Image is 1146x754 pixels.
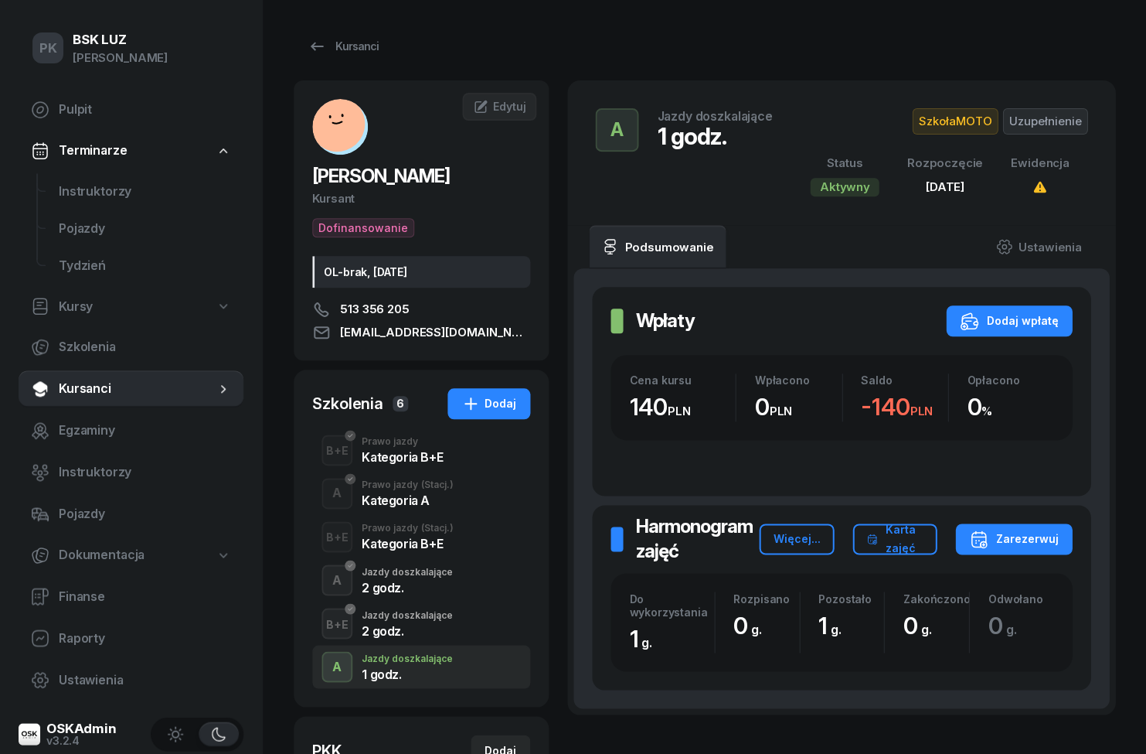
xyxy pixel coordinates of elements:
[59,545,145,565] span: Dokumentacja
[59,182,231,202] span: Instruktorzy
[321,651,352,682] button: A
[320,441,355,460] div: B+E
[852,524,937,554] button: Karta zajęć
[19,454,243,491] a: Instruktorzy
[910,404,933,418] small: PLN
[362,610,453,619] div: Jazdy doszkalające
[641,634,652,650] small: g.
[903,592,968,605] div: Zakończono
[967,374,1053,387] div: Opłacono
[46,173,243,210] a: Instruktorzy
[312,300,530,319] a: 513 356 205
[46,247,243,285] a: Tydzień
[421,480,454,490] span: (Stacj.)
[46,210,243,247] a: Pojazdy
[59,100,231,120] span: Pulpit
[59,219,231,239] span: Pojazdy
[447,388,530,419] button: Dodaj
[955,524,1072,554] button: Zarezerwuj
[362,451,443,463] div: Kategoria B+E
[39,42,57,55] span: PK
[810,153,879,173] div: Status
[362,524,454,533] div: Prawo jazdy
[312,165,450,187] span: [PERSON_NAME]
[321,608,352,639] button: B+E
[59,297,93,317] span: Kursy
[312,323,530,342] a: [EMAIL_ADDRESS][DOMAIN_NAME]
[326,480,348,507] div: A
[960,312,1058,330] div: Dodaj wpłatę
[312,256,530,288] div: OL-brak, [DATE]
[866,520,923,558] div: Karta zajęć
[19,578,243,615] a: Finanse
[906,153,982,173] div: Rozpoczęcie
[59,141,127,161] span: Terminarze
[362,653,453,663] div: Jazdy doszkalające
[629,374,735,387] div: Cena kursu
[362,437,443,446] div: Prawo jazdy
[629,393,735,421] div: 140
[393,396,408,411] span: 6
[321,478,352,509] button: A
[59,421,231,441] span: Egzaminy
[362,494,454,507] div: Kategoria A
[19,370,243,408] a: Kursanci
[1010,153,1069,173] div: Ewidencja
[312,218,414,237] span: Dofinansowanie
[635,514,759,564] h2: Harmonogram zajęć
[903,611,939,639] span: 0
[19,329,243,366] a: Szkolenia
[362,667,453,680] div: 1 godz.
[19,289,243,325] a: Kursy
[759,524,834,554] button: Więcej...
[362,567,453,576] div: Jazdy doszkalające
[362,581,453,593] div: 2 godz.
[321,521,352,552] button: B+E
[19,619,243,657] a: Raporty
[362,537,454,550] div: Kategoria B+E
[912,108,1087,135] button: SzkołaMOTOUzupełnienie
[362,624,453,636] div: 2 godz.
[59,337,231,357] span: Szkolenia
[595,108,638,152] button: A
[421,524,454,533] span: (Stacj.)
[818,611,849,639] span: 1
[769,404,792,418] small: PLN
[340,300,409,319] span: 513 356 205
[733,611,770,639] span: 0
[589,225,726,268] a: Podsumowanie
[818,592,884,605] div: Pozostało
[312,472,530,515] button: APrawo jazdy(Stacj.)Kategoria A
[830,621,841,636] small: g.
[320,614,355,633] div: B+E
[73,33,168,46] div: BSK LUZ
[321,435,352,466] button: B+E
[657,122,772,150] div: 1 godz.
[462,93,536,121] a: Edytuj
[46,722,117,735] div: OSKAdmin
[604,114,630,145] div: A
[59,504,231,524] span: Pojazdy
[967,393,1053,421] div: 0
[312,602,530,645] button: B+EJazdy doszkalające2 godz.
[988,611,1024,639] span: 0
[19,723,40,745] img: logo-xs@2x.png
[19,537,243,573] a: Dokumentacja
[754,393,841,421] div: 0
[629,592,714,618] div: Do wykorzystania
[321,565,352,595] button: A
[629,624,660,652] span: 1
[657,110,772,122] div: Jazdy doszkalające
[362,480,454,490] div: Prawo jazdy
[320,527,355,547] div: B+E
[861,374,947,387] div: Saldo
[59,586,231,606] span: Finanse
[493,100,525,113] span: Edytuj
[73,48,168,68] div: [PERSON_NAME]
[668,404,691,418] small: PLN
[1002,108,1087,135] span: Uzupełnienie
[754,374,841,387] div: Wpłacono
[59,628,231,648] span: Raporty
[925,179,964,194] span: [DATE]
[810,178,879,196] div: Aktywny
